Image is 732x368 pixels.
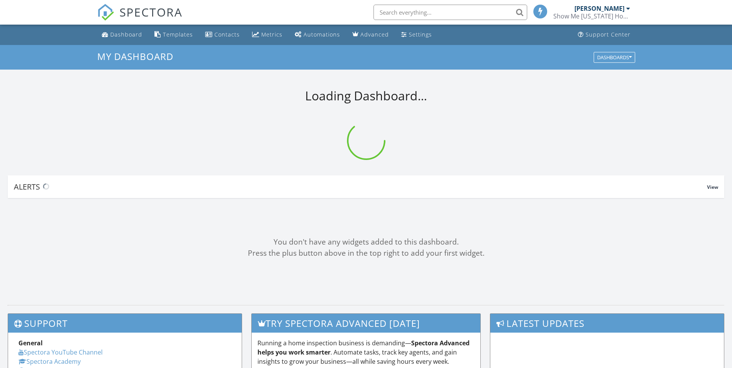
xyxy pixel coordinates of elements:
a: Contacts [202,28,243,42]
a: Advanced [349,28,392,42]
a: SPECTORA [97,10,183,27]
a: Settings [398,28,435,42]
button: Dashboards [594,52,635,63]
div: You don't have any widgets added to this dashboard. [8,236,724,248]
div: Automations [304,31,340,38]
div: Show Me Missouri Home Inspections LLC. [553,12,630,20]
div: Press the plus button above in the top right to add your first widget. [8,248,724,259]
div: Alerts [14,182,707,192]
p: Running a home inspection business is demanding— . Automate tasks, track key agents, and gain ins... [257,338,475,366]
div: Settings [409,31,432,38]
div: Dashboards [597,55,632,60]
h3: Latest Updates [490,314,724,333]
img: The Best Home Inspection Software - Spectora [97,4,114,21]
strong: General [18,339,43,347]
h3: Try spectora advanced [DATE] [252,314,481,333]
h3: Support [8,314,242,333]
a: Spectora YouTube Channel [18,348,103,356]
div: Dashboard [110,31,142,38]
a: Automations (Basic) [292,28,343,42]
span: SPECTORA [120,4,183,20]
div: Contacts [214,31,240,38]
div: Metrics [261,31,282,38]
span: My Dashboard [97,50,173,63]
a: Metrics [249,28,285,42]
div: Support Center [586,31,631,38]
a: Spectora Academy [18,357,81,366]
a: Support Center [575,28,634,42]
span: View [707,184,718,190]
div: [PERSON_NAME] [574,5,624,12]
strong: Spectora Advanced helps you work smarter [257,339,470,356]
input: Search everything... [373,5,527,20]
div: Advanced [360,31,389,38]
a: Templates [151,28,196,42]
a: Dashboard [99,28,145,42]
div: Templates [163,31,193,38]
